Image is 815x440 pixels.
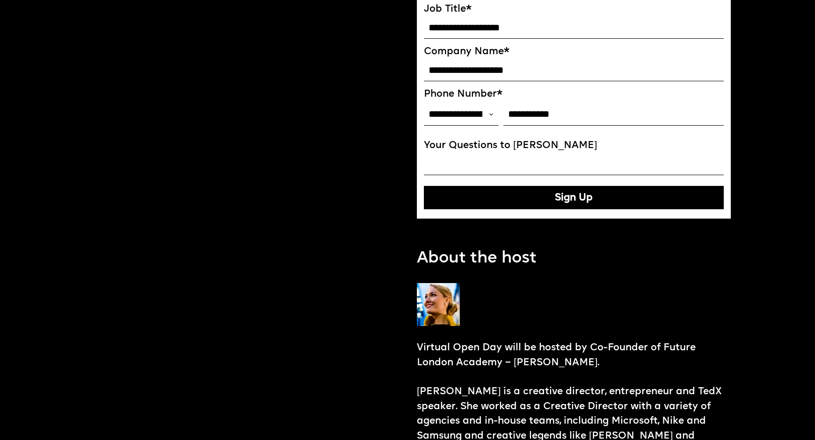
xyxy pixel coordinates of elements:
label: Phone Number [424,88,724,100]
p: About the host [417,248,537,270]
label: Your Questions to [PERSON_NAME] [424,140,724,151]
label: Company Name [424,46,724,57]
button: Sign Up [424,186,724,209]
label: Job Title [424,3,724,15]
